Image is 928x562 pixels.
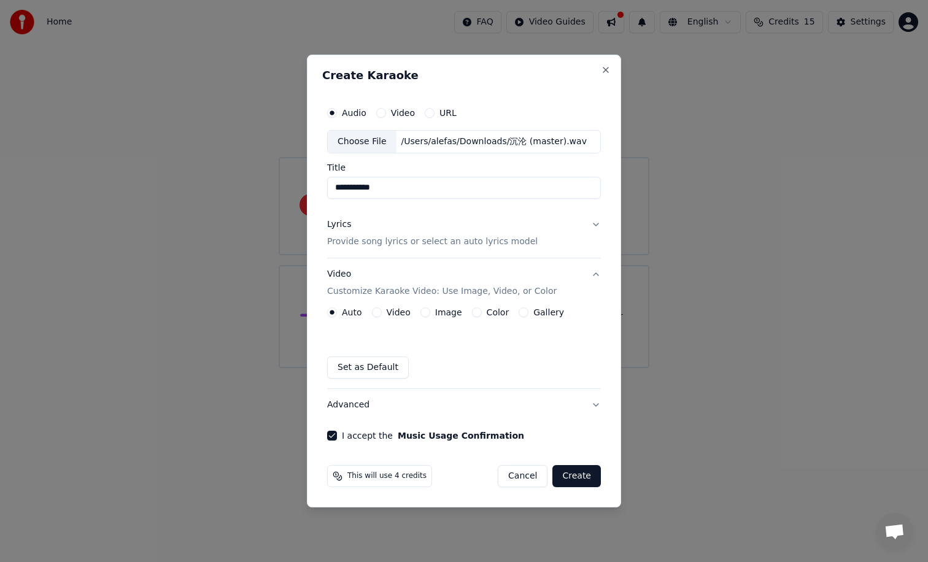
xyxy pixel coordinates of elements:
button: Create [552,465,601,487]
button: I accept the [398,431,524,440]
button: LyricsProvide song lyrics or select an auto lyrics model [327,209,601,258]
button: Cancel [498,465,547,487]
div: Choose File [328,131,396,153]
button: Set as Default [327,356,409,379]
label: Auto [342,308,362,317]
div: Video [327,268,557,298]
label: URL [439,109,457,117]
label: Video [391,109,415,117]
label: I accept the [342,431,524,440]
h2: Create Karaoke [322,70,606,81]
label: Video [387,308,411,317]
button: Advanced [327,389,601,421]
p: Customize Karaoke Video: Use Image, Video, or Color [327,285,557,298]
label: Audio [342,109,366,117]
label: Gallery [533,308,564,317]
div: VideoCustomize Karaoke Video: Use Image, Video, or Color [327,307,601,388]
label: Title [327,163,601,172]
label: Image [435,308,462,317]
span: This will use 4 credits [347,471,427,481]
div: Lyrics [327,218,351,231]
div: /Users/alefas/Downloads/沉沦 (master).wav [396,136,592,148]
p: Provide song lyrics or select an auto lyrics model [327,236,538,248]
button: VideoCustomize Karaoke Video: Use Image, Video, or Color [327,258,601,307]
label: Color [487,308,509,317]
